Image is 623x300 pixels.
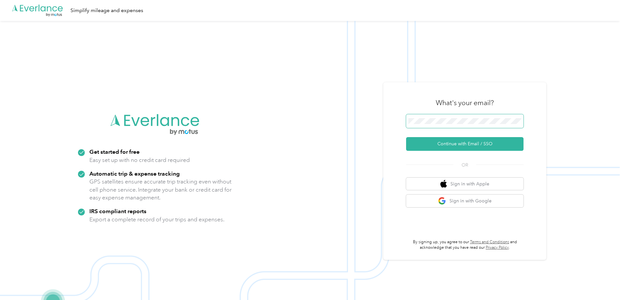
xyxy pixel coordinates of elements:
[438,197,446,205] img: google logo
[470,240,509,245] a: Terms and Conditions
[89,215,224,224] p: Export a complete record of your trips and expenses.
[486,245,509,250] a: Privacy Policy
[89,170,180,177] strong: Automatic trip & expense tracking
[89,178,232,202] p: GPS satellites ensure accurate trip tracking even without cell phone service. Integrate your bank...
[406,195,524,207] button: google logoSign in with Google
[406,239,524,251] p: By signing up, you agree to our and acknowledge that you have read our .
[89,148,140,155] strong: Get started for free
[406,178,524,190] button: apple logoSign in with Apple
[453,162,476,168] span: OR
[440,180,447,188] img: apple logo
[70,7,143,15] div: Simplify mileage and expenses
[406,137,524,151] button: Continue with Email / SSO
[89,208,146,214] strong: IRS compliant reports
[436,98,494,107] h3: What's your email?
[89,156,190,164] p: Easy set up with no credit card required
